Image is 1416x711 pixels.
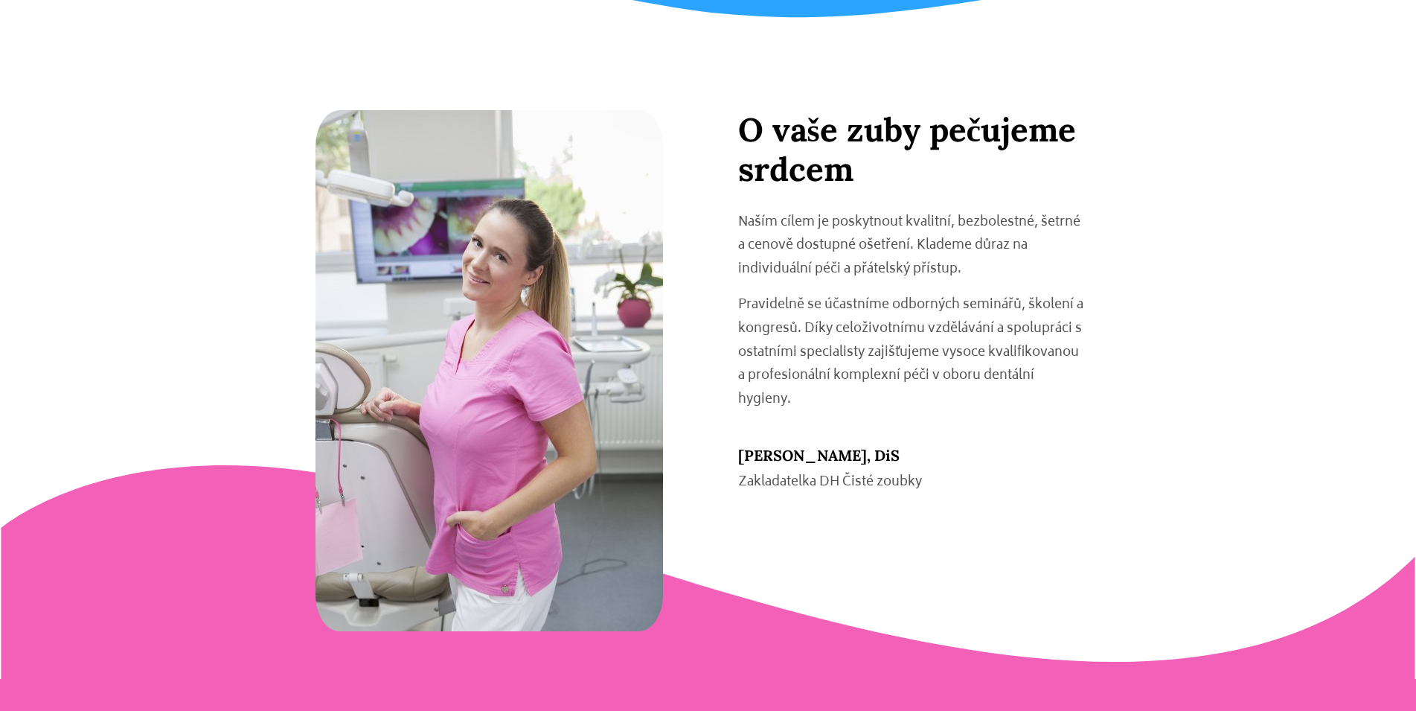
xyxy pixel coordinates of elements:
[738,294,1083,410] span: ravidelně se účastníme odborných seminářů, školení a kongresů. Díky celoživotnímu vzdělávání a sp...
[738,110,1087,189] h2: O vaše zuby pečujeme srdcem
[738,471,1087,495] p: Zakladatelka DH Čisté zoubky
[738,294,746,316] span: P
[738,211,1080,281] span: Naším cílem je poskytnout kvalitní, bezbolestné, šetrné a cenově dostupné ošetření. Klademe důraz...
[738,447,1087,465] h5: [PERSON_NAME], DiS
[315,110,663,631] img: monika chvalova ciste zoubky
